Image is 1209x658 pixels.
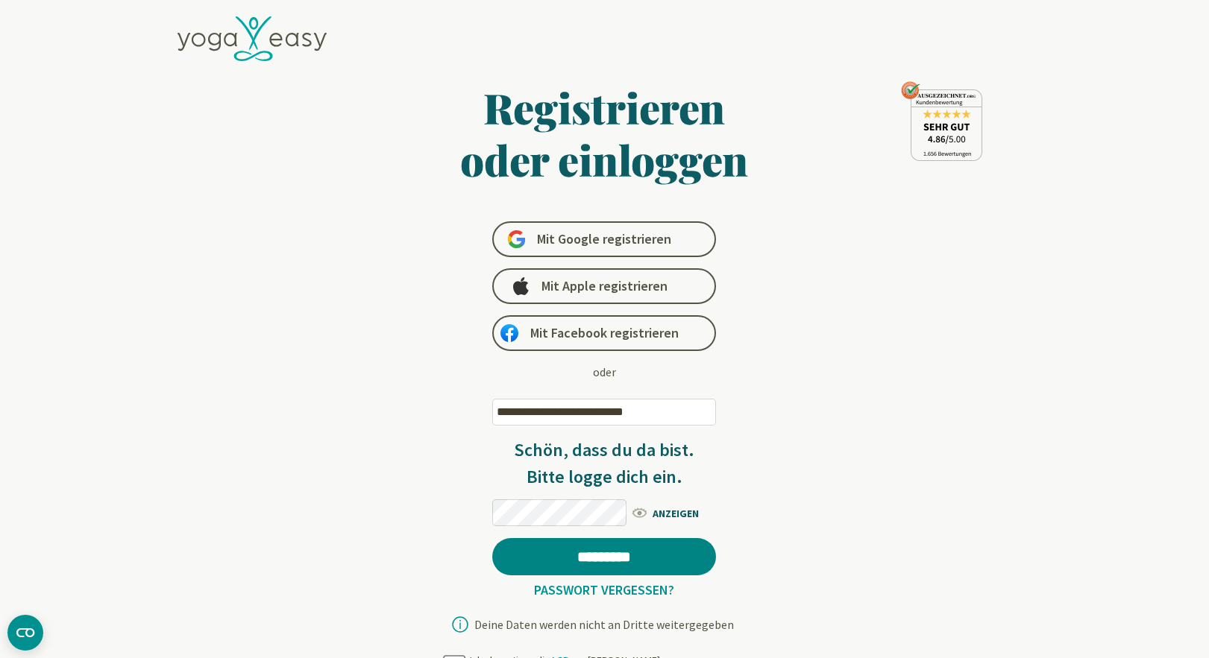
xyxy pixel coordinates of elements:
[492,221,716,257] a: Mit Google registrieren
[537,230,671,248] span: Mit Google registrieren
[630,503,716,522] span: ANZEIGEN
[492,268,716,304] a: Mit Apple registrieren
[316,81,894,186] h1: Registrieren oder einloggen
[528,581,680,598] a: Passwort vergessen?
[492,437,716,490] h3: Schön, dass du da bist. Bitte logge dich ein.
[492,315,716,351] a: Mit Facebook registrieren
[474,619,734,630] div: Deine Daten werden nicht an Dritte weitergegeben
[593,363,616,381] div: oder
[901,81,982,161] img: ausgezeichnet_seal.png
[530,324,679,342] span: Mit Facebook registrieren
[541,277,668,295] span: Mit Apple registrieren
[7,615,43,651] button: CMP-Widget öffnen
